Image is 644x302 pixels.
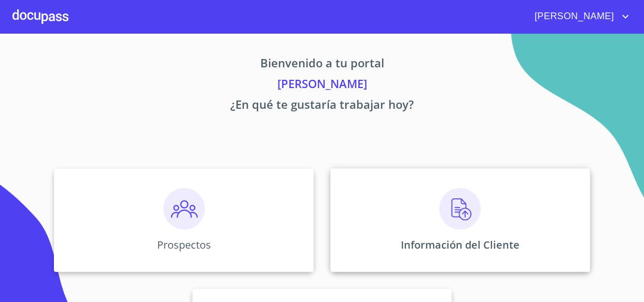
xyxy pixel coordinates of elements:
span: [PERSON_NAME] [527,8,619,25]
p: [PERSON_NAME] [12,75,632,96]
p: Prospectos [157,238,211,252]
p: ¿En qué te gustaría trabajar hoy? [12,96,632,117]
img: prospectos.png [163,188,205,229]
p: Bienvenido a tu portal [12,54,632,75]
img: carga.png [439,188,481,229]
p: Información del Cliente [401,238,520,252]
button: account of current user [527,8,632,25]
